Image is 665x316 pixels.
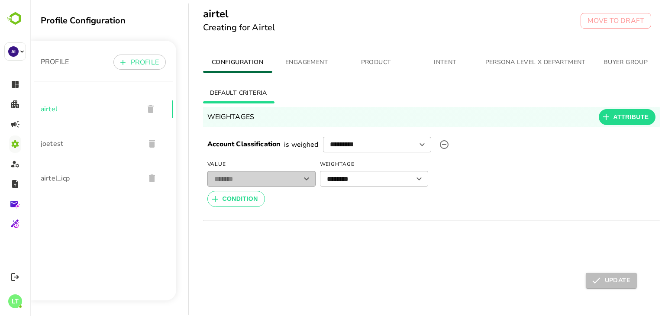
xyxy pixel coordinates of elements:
div: airtel_icp [3,161,142,196]
img: BambooboxLogoMark.f1c84d78b4c51b1a7b5f700c9845e183.svg [4,10,26,27]
span: PRODUCT [316,57,375,68]
span: INTENT [386,57,445,68]
div: joetest [3,126,142,161]
button: DEFAULT CRITERIA [173,83,244,103]
div: basic tabs example [173,83,630,103]
p: PROFILE [10,57,39,67]
button: Open [386,139,398,151]
button: PROFILE [83,55,136,70]
div: LT [8,294,22,308]
h6: WEIGHTAGES [177,111,224,123]
p: PROFILE [100,57,129,68]
p: MOVE TO DRAFT [557,16,614,26]
button: ATTRIBUTE [568,109,626,125]
button: CONDITION [177,191,235,207]
span: CONDITION [192,193,228,204]
span: joetest [10,139,108,149]
button: MOVE TO DRAFT [550,13,621,29]
button: Logout [9,271,21,283]
span: ATTRIBUTE [583,112,619,123]
span: Value [177,158,285,171]
h5: airtel [173,7,245,21]
button: Open [383,173,395,185]
div: Profile Configuration [10,15,146,26]
span: BUYER GROUP [566,57,625,68]
span: CONFIGURATION [178,57,237,68]
span: airtel [10,104,107,114]
span: PERSONA LEVEL X DEPARTMENT [455,57,555,68]
p: is weighed [254,139,288,150]
h6: Creating for Airtel [173,21,245,35]
div: AI [8,46,19,57]
span: airtel_icp [10,173,108,184]
div: airtel [3,92,142,126]
label: upload picture [405,136,423,153]
div: simple tabs [173,52,630,73]
h6: Account Classification [177,139,251,150]
span: Weightage [290,158,398,171]
button: UPDATE [555,273,607,288]
span: ENGAGEMENT [247,57,306,68]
